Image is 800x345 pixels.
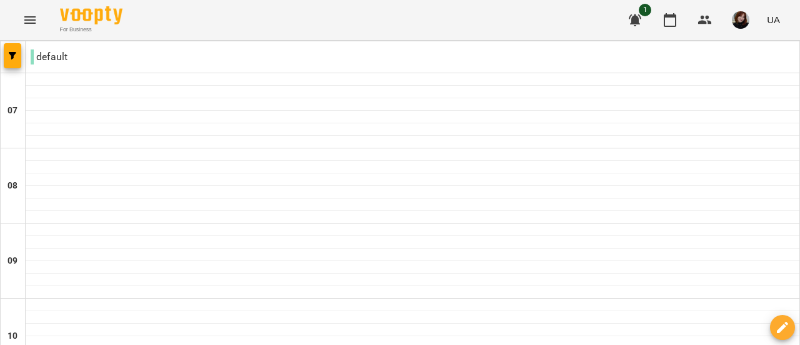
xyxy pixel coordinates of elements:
img: Voopty Logo [60,6,122,24]
p: default [31,49,67,64]
button: UA [762,8,785,31]
h6: 10 [7,329,17,343]
img: c0394d73d4d57a6b06aa057d87e8ed46.PNG [732,11,749,29]
span: 1 [639,4,651,16]
h6: 09 [7,254,17,268]
h6: 08 [7,179,17,193]
span: UA [767,13,780,26]
h6: 07 [7,104,17,118]
button: Menu [15,5,45,35]
span: For Business [60,26,122,34]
